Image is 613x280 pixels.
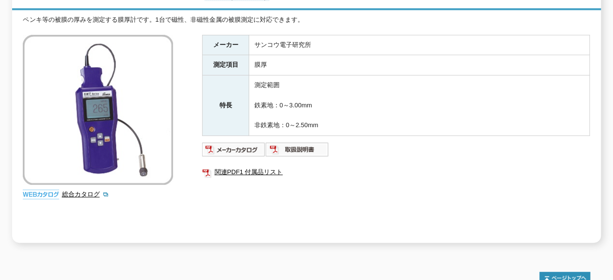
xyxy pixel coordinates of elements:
th: 測定項目 [203,55,249,75]
a: 総合カタログ [62,191,109,198]
div: ペンキ等の被膜の厚みを測定する膜厚計です。1台で磁性、非磁性金属の被膜測定に対応できます。 [23,15,590,25]
a: 関連PDF1 付属品リスト [202,166,590,178]
img: メーカーカタログ [202,142,266,157]
th: メーカー [203,35,249,55]
td: 膜厚 [249,55,590,75]
a: 取扱説明書 [266,148,329,155]
img: webカタログ [23,190,59,199]
td: 測定範囲 鉄素地：0～3.00mm 非鉄素地：0～2.50mm [249,75,590,136]
th: 特長 [203,75,249,136]
img: デュアルタイプ膜厚計 SWT-9000 [23,35,173,185]
img: 取扱説明書 [266,142,329,157]
td: サンコウ電子研究所 [249,35,590,55]
a: メーカーカタログ [202,148,266,155]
